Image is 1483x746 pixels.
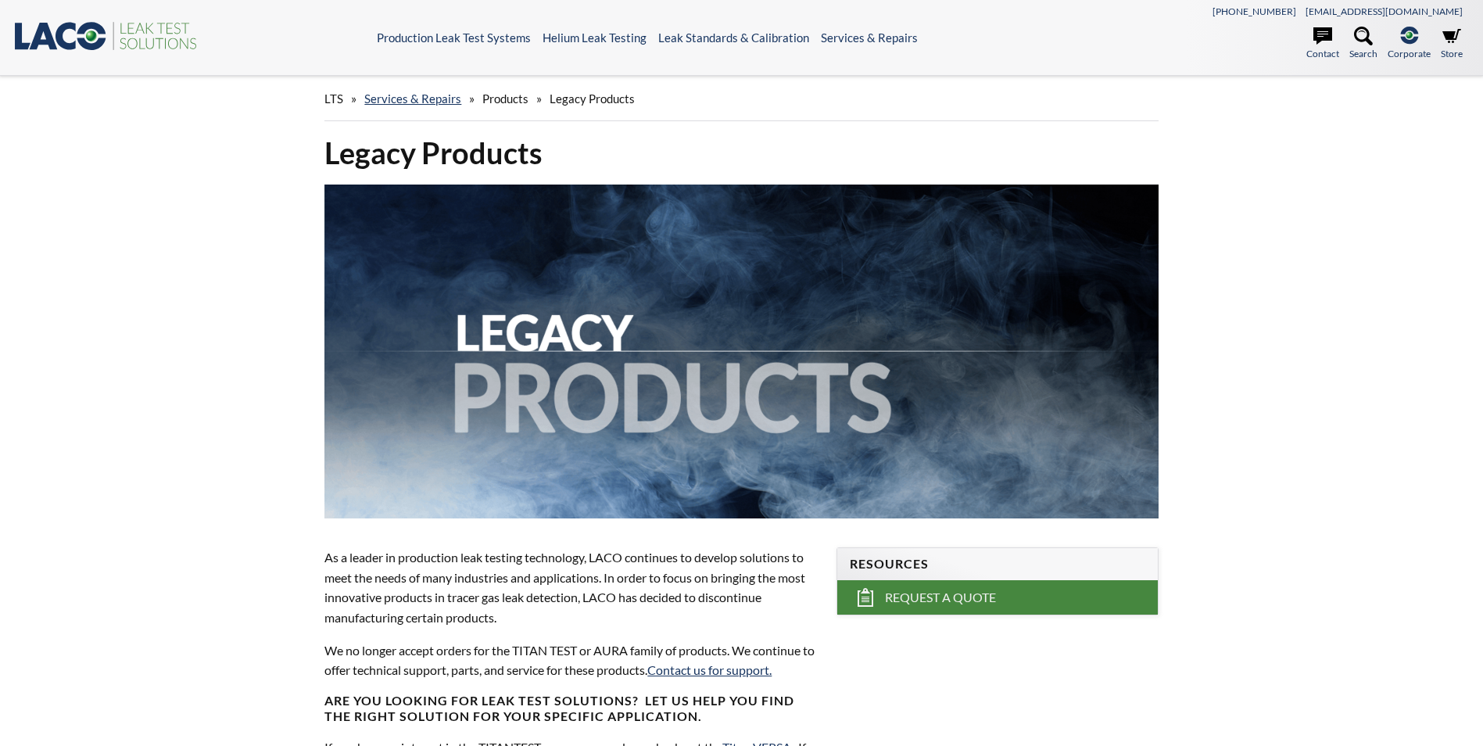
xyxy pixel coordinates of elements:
a: Helium Leak Testing [543,30,647,45]
h4: Are you looking for leak test solutions? Let us help you find the right solution for your specifi... [324,693,817,726]
a: Leak Standards & Calibration [658,30,809,45]
a: Contact [1306,27,1339,61]
p: As a leader in production leak testing technology, LACO continues to develop solutions to meet th... [324,547,817,627]
span: Products [482,91,528,106]
h4: Resources [850,556,1145,572]
span: LTS [324,91,343,106]
a: Store [1441,27,1463,61]
a: Request a Quote [837,580,1158,615]
a: Contact us for support. [647,662,772,677]
img: Legacy Products header [324,185,1158,518]
h1: Legacy Products [324,134,1158,172]
a: Services & Repairs [364,91,461,106]
span: Legacy Products [550,91,635,106]
span: Request a Quote [885,590,996,606]
span: Corporate [1388,46,1431,61]
a: Production Leak Test Systems [377,30,531,45]
a: [EMAIL_ADDRESS][DOMAIN_NAME] [1306,5,1463,17]
div: » » » [324,77,1158,121]
a: Services & Repairs [821,30,918,45]
a: Search [1349,27,1377,61]
p: We no longer accept orders for the TITAN TEST or AURA family of products. We continue to offer te... [324,640,817,680]
a: [PHONE_NUMBER] [1213,5,1296,17]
